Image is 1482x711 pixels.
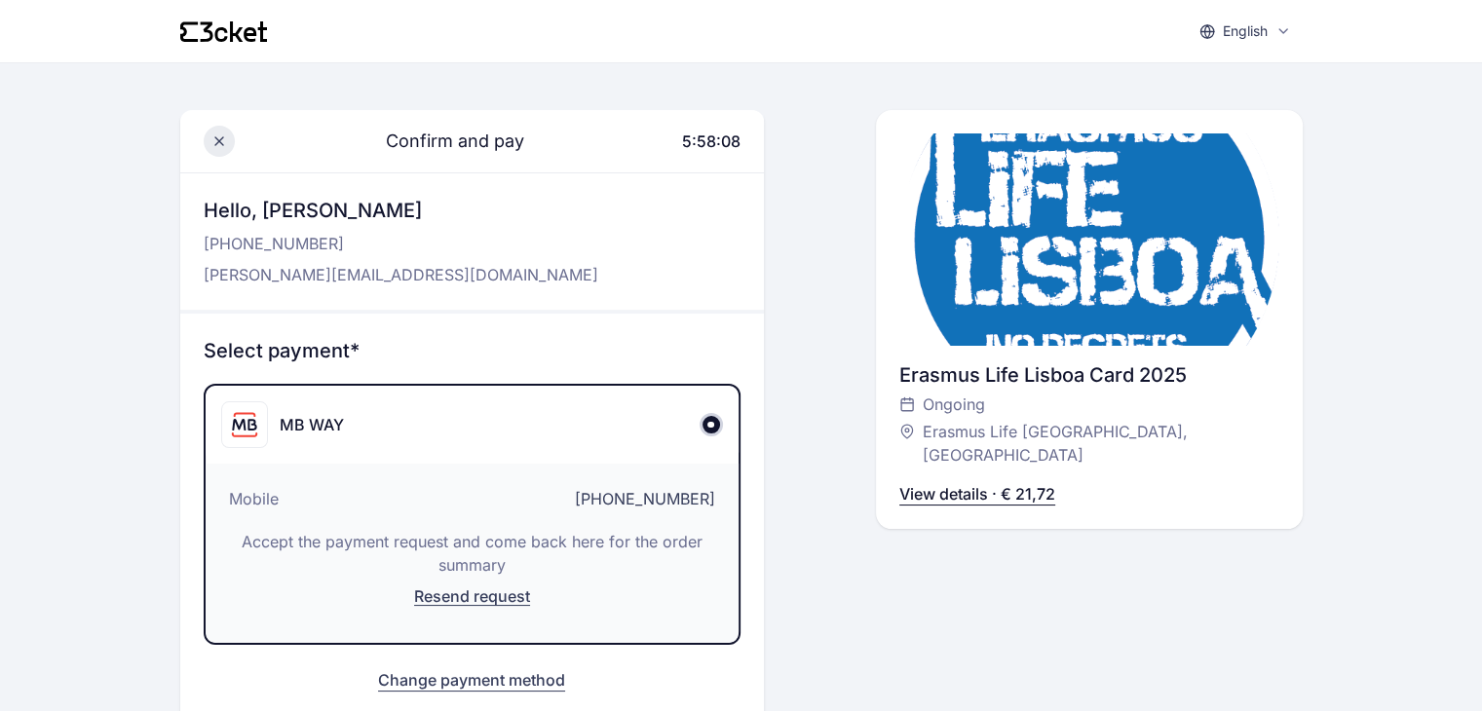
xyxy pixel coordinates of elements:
h3: Select payment* [204,337,741,364]
button: Change payment method [378,668,565,692]
span: [PHONE_NUMBER] [575,487,715,510]
p: Accept the payment request and come back here for the order summary [229,530,715,577]
p: [PERSON_NAME][EMAIL_ADDRESS][DOMAIN_NAME] [204,263,598,286]
div: Erasmus Life Lisboa Card 2025 [899,361,1279,389]
p: English [1223,21,1268,41]
div: MB WAY [280,413,344,436]
p: View details · € 21,72 [899,482,1055,505]
p: [PHONE_NUMBER] [204,232,598,255]
span: Resend request [414,586,530,606]
button: Resend request [229,584,715,619]
span: Erasmus Life [GEOGRAPHIC_DATA], [GEOGRAPHIC_DATA] [923,420,1260,467]
span: Confirm and pay [362,128,524,155]
span: Ongoing [923,393,985,416]
h3: Hello, [PERSON_NAME] [204,197,598,224]
span: 5:58:08 [682,131,741,151]
span: Mobile [229,487,279,510]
